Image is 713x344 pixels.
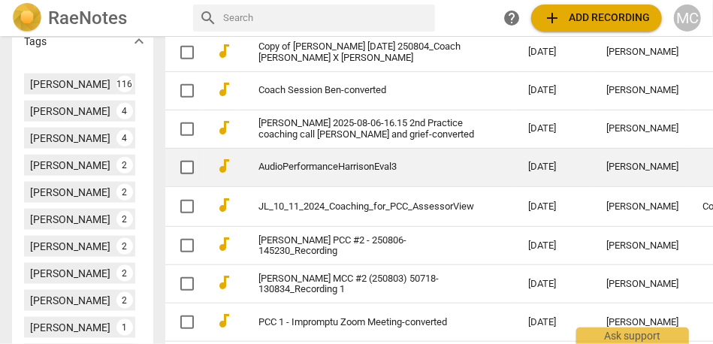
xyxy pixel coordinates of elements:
div: 2 [116,157,133,174]
h2: RaeNotes [48,8,127,29]
span: audiotrack [215,273,233,291]
a: PCC 1 - Impromptu Zoom Meeting-converted [258,317,474,328]
span: audiotrack [215,312,233,330]
span: audiotrack [215,157,233,175]
div: 1 [116,319,133,336]
div: [PERSON_NAME] [606,47,678,58]
span: help [503,9,521,27]
div: [PERSON_NAME] [606,123,678,134]
td: [DATE] [516,71,594,110]
div: [PERSON_NAME] [606,85,678,96]
div: 2 [116,211,133,228]
div: 4 [116,130,133,146]
div: [PERSON_NAME] [30,293,110,308]
a: Copy of [PERSON_NAME] [DATE] 250804_Coach [PERSON_NAME] X [PERSON_NAME] [258,41,474,64]
div: [PERSON_NAME] [30,266,110,281]
a: [PERSON_NAME] MCC #2 (250803) 50718-130834_Recording 1 [258,273,474,296]
button: Upload [531,5,662,32]
a: AudioPerformanceHarrisonEval3 [258,161,474,173]
span: audiotrack [215,42,233,60]
img: Logo [12,3,42,33]
div: 2 [116,238,133,255]
a: Help [498,5,525,32]
span: audiotrack [215,196,233,214]
a: [PERSON_NAME] PCC #2 - 250806-145230_Recording [258,235,474,258]
div: [PERSON_NAME] [30,212,110,227]
div: [PERSON_NAME] [606,279,678,290]
a: Coach Session Ben-converted [258,85,474,96]
td: [DATE] [516,265,594,303]
span: Add recording [543,9,650,27]
div: [PERSON_NAME] [30,320,110,335]
div: 2 [116,184,133,201]
div: [PERSON_NAME] [30,158,110,173]
div: [PERSON_NAME] [30,131,110,146]
div: 2 [116,265,133,282]
a: [PERSON_NAME] 2025-08-06-16.15 2nd Practice coaching call [PERSON_NAME] and grief-converted [258,118,474,140]
a: LogoRaeNotes [12,3,181,33]
span: audiotrack [215,235,233,253]
td: [DATE] [516,227,594,265]
div: [PERSON_NAME] [606,317,678,328]
div: [PERSON_NAME] [30,77,110,92]
div: 4 [116,103,133,119]
div: 2 [116,292,133,309]
span: search [199,9,217,27]
td: [DATE] [516,186,594,227]
td: [DATE] [516,148,594,186]
input: Search [223,6,429,30]
div: 116 [116,76,133,92]
div: [PERSON_NAME] [30,185,110,200]
td: [DATE] [516,33,594,71]
div: [PERSON_NAME] [30,104,110,119]
span: add [543,9,561,27]
td: [DATE] [516,303,594,342]
span: audiotrack [215,80,233,98]
div: [PERSON_NAME] [606,201,678,213]
span: expand_more [130,32,148,50]
span: audiotrack [215,119,233,137]
p: Tags [24,34,47,50]
div: Ask support [576,327,689,344]
td: [DATE] [516,110,594,148]
div: [PERSON_NAME] [606,240,678,252]
a: JL_10_11_2024_Coaching_for_PCC_AssessorView [258,201,474,213]
div: [PERSON_NAME] [606,161,678,173]
button: Show more [128,30,150,53]
button: MC [674,5,701,32]
div: [PERSON_NAME] [30,239,110,254]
